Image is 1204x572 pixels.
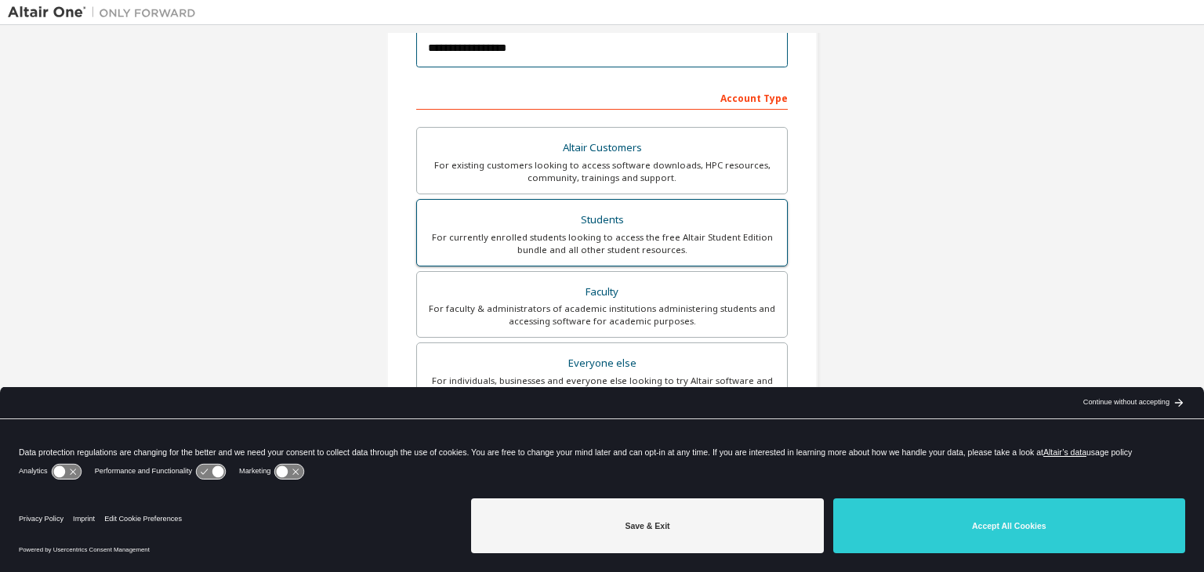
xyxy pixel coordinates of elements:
[426,137,778,159] div: Altair Customers
[426,231,778,256] div: For currently enrolled students looking to access the free Altair Student Edition bundle and all ...
[426,353,778,375] div: Everyone else
[426,375,778,400] div: For individuals, businesses and everyone else looking to try Altair software and explore our prod...
[426,209,778,231] div: Students
[426,159,778,184] div: For existing customers looking to access software downloads, HPC resources, community, trainings ...
[426,281,778,303] div: Faculty
[8,5,204,20] img: Altair One
[416,85,788,110] div: Account Type
[426,302,778,328] div: For faculty & administrators of academic institutions administering students and accessing softwa...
